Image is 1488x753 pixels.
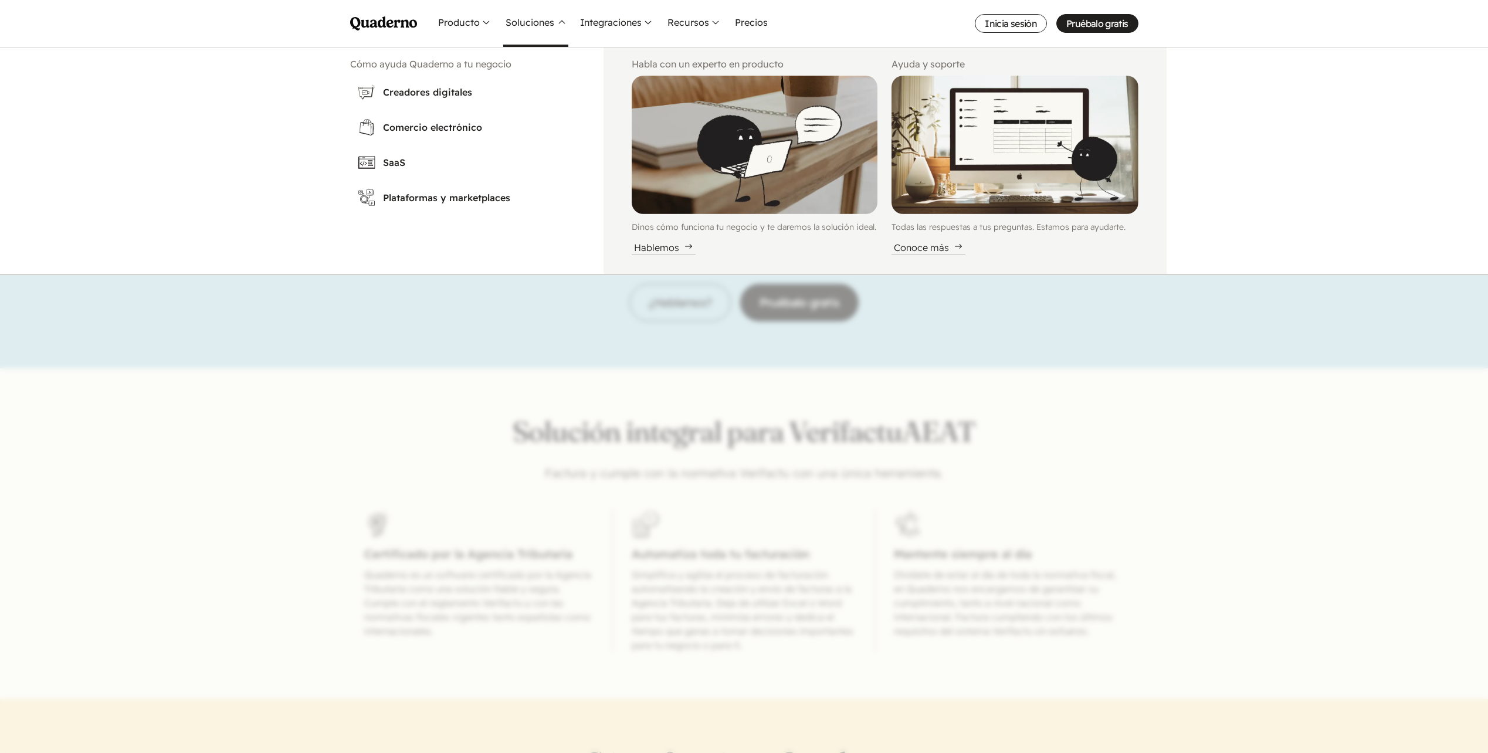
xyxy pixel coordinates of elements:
[892,76,1138,214] img: Illustration of Qoodle displaying an interface on a computer
[350,111,575,144] a: Comercio electrónico
[383,120,568,134] h3: Comercio electrónico
[383,85,568,99] h3: Creadores digitales
[632,240,696,255] div: Hablemos
[975,14,1047,33] a: Inicia sesión
[632,76,878,255] a: Illustration of Qoodle reading from a laptopDinos cómo funciona tu negocio y te daremos la soluci...
[632,221,878,233] p: Dinos cómo funciona tu negocio y te daremos la solución ideal.
[892,57,1138,71] h2: Ayuda y soporte
[1056,14,1138,33] a: Pruébalo gratis
[350,146,575,179] a: SaaS
[383,191,568,205] h3: Plataformas y marketplaces
[632,57,878,71] h2: Habla con un experto en producto
[892,221,1138,233] p: Todas las respuestas a tus preguntas. Estamos para ayudarte.
[892,240,965,255] div: Conoce más
[892,76,1138,255] a: Illustration of Qoodle displaying an interface on a computerTodas las respuestas a tus preguntas....
[350,76,575,108] a: Creadores digitales
[350,181,575,214] a: Plataformas y marketplaces
[632,76,878,214] img: Illustration of Qoodle reading from a laptop
[350,57,575,71] h2: Cómo ayuda Quaderno a tu negocio
[383,157,405,168] abbr: Software as a Service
